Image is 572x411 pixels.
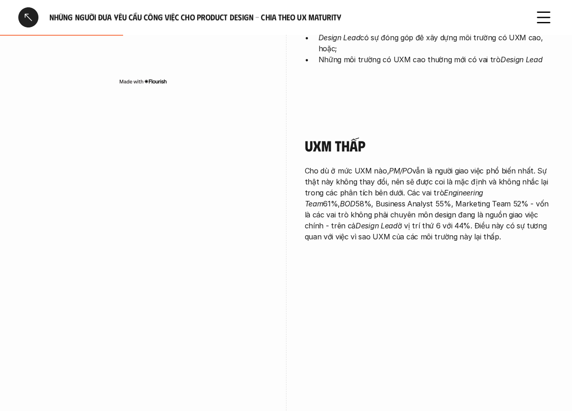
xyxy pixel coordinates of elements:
[119,78,167,85] img: Made with Flourish
[49,12,523,22] h6: Những người đưa yêu cầu công việc cho Product Design - Chia theo UX Maturity
[305,165,554,242] p: Cho dù ở mức UXM nào, vẫn là người giao việc phổ biến nhất. Sự thật này không thay đổi, nên sẽ đư...
[356,221,398,230] em: Design Lead
[340,199,355,208] em: BOD
[305,137,554,154] h4: UXM thấp
[389,166,412,175] em: PM/PO
[318,32,554,54] p: có sự đóng góp để xây dựng môi trường có UXM cao, hoặc;
[318,54,554,65] p: Những môi trường có UXM cao thường mới có vai trò
[501,55,543,64] em: Design Lead
[318,33,361,42] em: Design Lead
